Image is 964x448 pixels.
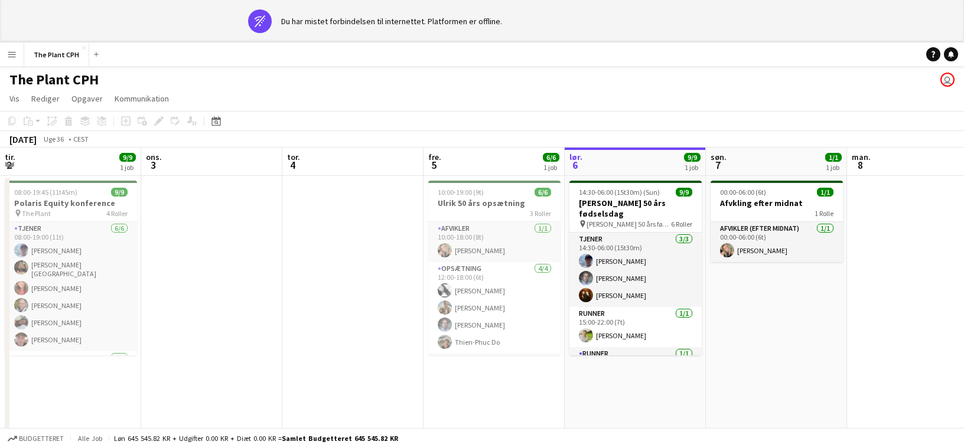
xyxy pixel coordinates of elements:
[850,158,871,172] span: 8
[6,432,66,445] button: Budgetteret
[428,222,561,262] app-card-role: Afvikler1/110:00-18:00 (8t)[PERSON_NAME]
[685,163,700,172] div: 1 job
[684,153,701,162] span: 9/9
[817,188,833,197] span: 1/1
[825,153,842,162] span: 1/1
[569,307,702,347] app-card-role: Runner1/115:00-22:00 (7t)[PERSON_NAME]
[14,188,77,197] span: 08:00-19:45 (11t45m)
[543,153,559,162] span: 6/6
[826,163,841,172] div: 1 job
[5,181,137,355] app-job-card: 08:00-19:45 (11t45m)9/9Polaris Equity konference The Plant4 RollerTjener6/608:00-19:00 (11t)[PERS...
[73,135,89,143] div: CEST
[119,153,136,162] span: 9/9
[114,434,398,443] div: Løn 645 545.82 KR + Udgifter 0.00 KR + Diæt 0.00 KR =
[282,434,398,443] span: Samlet budgetteret 645 545.82 KR
[569,233,702,307] app-card-role: Tjener3/314:30-06:00 (15t30m)[PERSON_NAME][PERSON_NAME][PERSON_NAME]
[67,91,108,106] a: Opgaver
[110,91,174,106] a: Kommunikation
[569,198,702,219] h3: [PERSON_NAME] 50 års fødselsdag
[106,209,128,218] span: 4 Roller
[569,347,702,391] app-card-role: Runner1/1
[111,188,128,197] span: 9/9
[71,93,103,104] span: Opgaver
[569,152,582,162] span: lør.
[9,133,37,145] div: [DATE]
[940,73,955,87] app-user-avatar: Magnus Pedersen
[5,351,137,391] app-card-role: Afvikler1/1
[535,188,551,197] span: 6/6
[720,188,766,197] span: 00:00-06:00 (6t)
[5,222,137,351] app-card-role: Tjener6/608:00-19:00 (11t)[PERSON_NAME][PERSON_NAME][GEOGRAPHIC_DATA][PERSON_NAME][PERSON_NAME][P...
[115,93,169,104] span: Kommunikation
[709,158,727,172] span: 7
[5,91,24,106] a: Vis
[579,188,660,197] span: 14:30-06:00 (15t30m) (Sun)
[671,220,692,228] span: 6 Roller
[428,198,561,208] h3: Ulrik 50 års opsætning
[711,198,843,208] h3: Afvkling efter midnat
[711,222,843,262] app-card-role: Afvikler (efter midnat)1/100:00-06:00 (6t)[PERSON_NAME]
[568,158,582,172] span: 6
[24,43,89,66] button: The Plant CPH
[543,163,559,172] div: 1 job
[39,135,69,143] span: Uge 36
[144,158,162,172] span: 3
[31,93,60,104] span: Rediger
[569,181,702,355] app-job-card: 14:30-06:00 (15t30m) (Sun)9/9[PERSON_NAME] 50 års fødselsdag [PERSON_NAME] 50 års fødselsdag6 Rol...
[852,152,871,162] span: man.
[711,181,843,262] app-job-card: 00:00-06:00 (6t)1/1Afvkling efter midnat1 RolleAfvikler (efter midnat)1/100:00-06:00 (6t)[PERSON_...
[428,181,561,355] app-job-card: 10:00-19:00 (9t)6/6Ulrik 50 års opsætning3 RollerAfvikler1/110:00-18:00 (8t)[PERSON_NAME]Opsætnin...
[285,158,300,172] span: 4
[9,93,19,104] span: Vis
[76,434,104,443] span: Alle job
[19,434,64,443] span: Budgetteret
[587,220,671,228] span: [PERSON_NAME] 50 års fødselsdag
[438,188,484,197] span: 10:00-19:00 (9t)
[428,152,441,162] span: fre.
[676,188,692,197] span: 9/9
[3,158,15,172] span: 2
[22,209,51,218] span: The Plant
[120,163,135,172] div: 1 job
[9,71,99,89] h1: The Plant CPH
[815,209,833,218] span: 1 Rolle
[146,152,162,162] span: ons.
[5,198,137,208] h3: Polaris Equity konference
[428,262,561,354] app-card-role: Opsætning4/412:00-18:00 (6t)[PERSON_NAME][PERSON_NAME][PERSON_NAME]Thien-Phuc Do
[426,158,441,172] span: 5
[530,209,551,218] span: 3 Roller
[27,91,64,106] a: Rediger
[5,152,15,162] span: tir.
[281,16,502,27] div: Du har mistet forbindelsen til internettet. Platformen er offline.
[711,152,727,162] span: søn.
[287,152,300,162] span: tor.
